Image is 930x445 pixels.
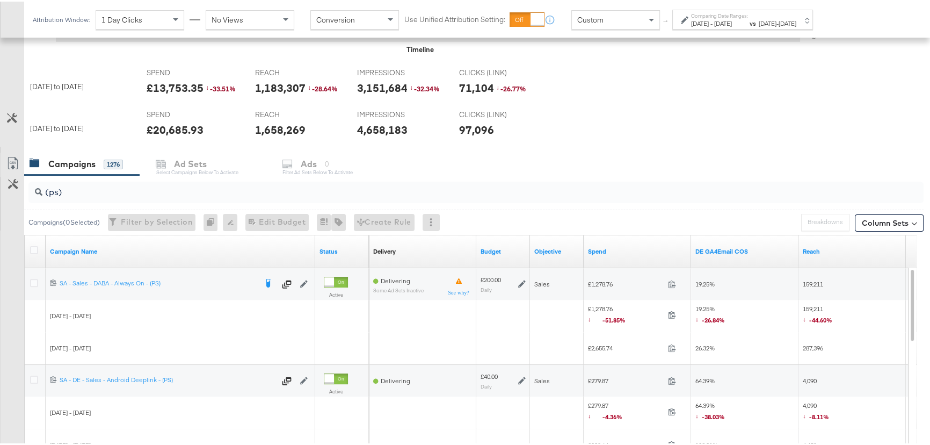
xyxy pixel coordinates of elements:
[588,246,687,254] a: The total amount spent to date.
[32,15,90,22] div: Attribution Window:
[373,246,396,254] a: Reflects the ability of your Ad Campaign to achieve delivery based on ad states, schedule and bud...
[324,386,348,393] label: Active
[42,176,842,197] input: Search Campaigns by Name, ID or Objective
[809,314,832,322] span: -44.60%
[404,13,505,23] label: Use Unified Attribution Setting:
[60,277,257,286] div: SA - Sales - DABA - Always On - (PS)
[410,81,414,90] span: ↓
[588,375,664,383] span: £279.87
[577,13,604,23] span: Custom
[695,278,715,286] span: 19.25%
[481,274,501,283] div: £200.00
[534,246,579,254] a: Your campaign's objective.
[695,313,702,321] span: ↓
[695,303,725,325] span: 19.25%
[324,290,348,297] label: Active
[381,375,410,383] span: Delivering
[212,13,243,23] span: No Views
[60,277,257,288] a: SA - Sales - DABA - Always On - (PS)
[496,81,500,90] span: ↓
[691,11,748,18] label: Comparing Date Ranges:
[481,382,492,388] sub: Daily
[147,120,204,136] div: £20,685.93
[588,400,664,422] span: £279.87
[357,78,408,94] div: 3,151,684
[206,83,238,92] div: -33.51 %
[779,18,796,26] span: [DATE]
[759,18,776,26] span: [DATE]
[695,410,702,418] span: ↓
[702,411,725,419] span: -38.03%
[481,246,526,254] a: The maximum amount you're willing to spend on your ads, on average each day or over the lifetime ...
[373,246,396,254] div: Delivery
[481,371,498,379] div: £40.00
[481,285,492,291] sub: Daily
[803,400,829,422] span: 4,090
[702,314,725,322] span: -26.84%
[255,120,306,136] div: 1,658,269
[373,286,424,292] sub: Some Ad Sets Inactive
[695,400,725,422] span: 64.39%
[255,108,336,118] span: REACH
[855,213,924,230] button: Column Sets
[50,246,311,254] a: Your campaign name.
[459,120,494,136] div: 97,096
[661,18,671,22] span: ↑
[695,342,715,350] span: 26.32%
[308,83,340,92] div: -28.64 %
[803,342,823,350] span: 287,396
[748,18,758,26] strong: vs
[255,66,336,76] span: REACH
[803,246,902,254] a: The number of people your ad was served to.
[104,158,123,168] div: 1276
[803,410,809,418] span: ↓
[147,66,227,76] span: SPEND
[30,80,137,90] div: [DATE] to [DATE]
[319,246,365,254] a: Shows the current state of your Ad Campaign.
[28,216,100,226] div: Campaigns ( 0 Selected)
[691,18,709,26] span: [DATE]
[406,43,434,53] div: Timeline
[758,18,796,26] div: -
[50,342,91,350] span: [DATE] - [DATE]
[357,108,438,118] span: IMPRESSIONS
[459,78,494,94] div: 71,104
[147,78,204,94] div: £13,753.35
[50,407,91,415] span: [DATE] - [DATE]
[60,374,275,383] div: SA - DE - Sales - Android Deeplink - (PS)
[255,78,306,94] div: 1,183,307
[588,313,602,321] span: ↓
[588,278,664,286] span: £1,278.76
[459,66,540,76] span: CLICKS (LINK)
[147,108,227,118] span: SPEND
[50,310,91,318] span: [DATE] - [DATE]
[357,66,438,76] span: IMPRESSIONS
[602,411,630,419] span: -4.36%
[30,122,137,132] div: [DATE] to [DATE]
[691,18,748,26] div: -
[410,83,442,92] div: -32.34 %
[308,81,312,90] span: ↓
[48,156,96,169] div: Campaigns
[803,375,817,383] span: 4,090
[496,83,528,92] div: -26.77 %
[204,212,223,229] div: 0
[588,303,664,325] span: £1,278.76
[714,18,732,26] span: [DATE]
[588,410,602,418] span: ↓
[602,314,634,322] span: -51.85%
[459,108,540,118] span: CLICKS (LINK)
[534,375,550,383] span: Sales
[60,374,275,385] a: SA - DE - Sales - Android Deeplink - (PS)
[695,375,715,383] span: 64.39%
[316,13,355,23] span: Conversion
[588,342,664,350] span: £2,655.74
[381,275,410,283] span: Delivering
[695,246,794,254] a: DE NET COS GA4Email
[803,313,809,321] span: ↓
[534,278,550,286] span: Sales
[101,13,142,23] span: 1 Day Clicks
[809,411,829,419] span: -8.11%
[206,81,210,90] span: ↓
[803,278,823,286] span: 159,211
